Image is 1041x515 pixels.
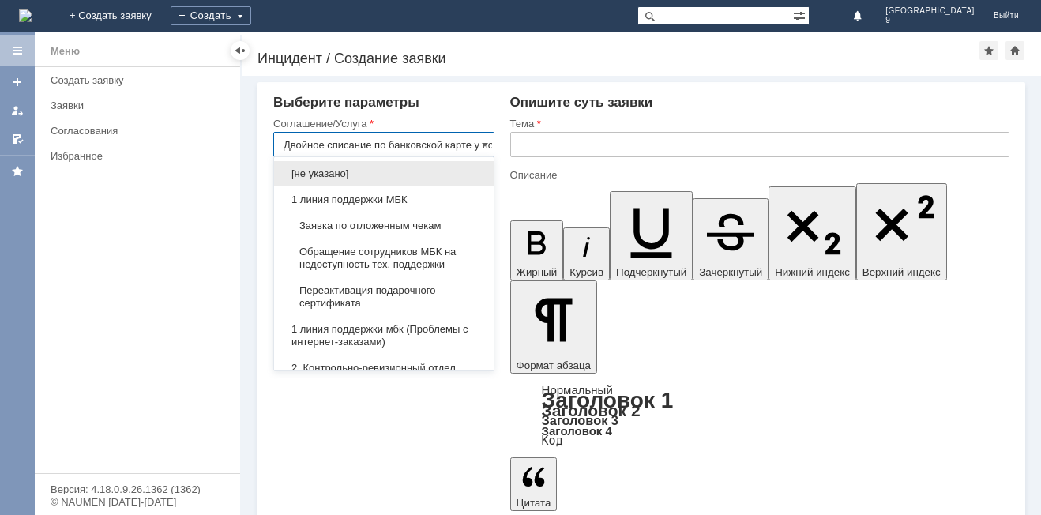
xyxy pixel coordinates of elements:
span: Зачеркнутый [699,266,762,278]
a: Заголовок 1 [542,388,674,412]
a: Код [542,434,563,448]
a: Заголовок 4 [542,424,612,438]
div: Описание [510,170,1006,180]
span: Обращение сотрудников МБК на недоступность тех. поддержки [284,246,484,271]
span: Курсив [569,266,603,278]
a: Заявки [44,93,237,118]
div: Добавить в избранное [979,41,998,60]
div: Версия: 4.18.0.9.26.1362 (1362) [51,484,224,494]
span: Жирный [517,266,558,278]
span: Расширенный поиск [793,7,809,22]
a: Создать заявку [5,70,30,95]
span: [GEOGRAPHIC_DATA] [885,6,975,16]
span: 1 линия поддержки МБК [284,194,484,206]
span: Формат абзаца [517,359,591,371]
span: Выберите параметры [273,95,419,110]
span: 9 [885,16,975,25]
a: Согласования [44,118,237,143]
button: Подчеркнутый [610,191,693,280]
div: Согласования [51,125,231,137]
span: Переактивация подарочного сертификата [284,284,484,310]
button: Зачеркнутый [693,198,769,280]
a: Заголовок 2 [542,401,641,419]
span: Опишите суть заявки [510,95,653,110]
button: Нижний индекс [769,186,856,280]
div: Создать заявку [51,74,231,86]
div: Избранное [51,150,213,162]
button: Цитата [510,457,558,511]
div: © NAUMEN [DATE]-[DATE] [51,497,224,507]
div: Меню [51,42,80,61]
button: Верхний индекс [856,183,947,280]
button: Курсив [563,227,610,280]
span: 1 линия поддержки мбк (Проблемы с интернет-заказами) [284,323,484,348]
span: [не указано] [284,167,484,180]
a: Перейти на домашнюю страницу [19,9,32,22]
div: Соглашение/Услуга [273,118,491,129]
div: Заявки [51,100,231,111]
span: Подчеркнутый [616,266,686,278]
span: Заявка по отложенным чекам [284,220,484,232]
a: Создать заявку [44,68,237,92]
div: Сделать домашней страницей [1005,41,1024,60]
a: Заголовок 3 [542,413,618,427]
span: Нижний индекс [775,266,850,278]
a: Мои заявки [5,98,30,123]
div: Скрыть меню [231,41,250,60]
button: Жирный [510,220,564,280]
a: Нормальный [542,383,613,397]
div: Создать [171,6,251,25]
div: Формат абзаца [510,385,1009,446]
div: Тема [510,118,1006,129]
span: Цитата [517,497,551,509]
span: Верхний индекс [862,266,941,278]
button: Формат абзаца [510,280,597,374]
span: 2. Контрольно-ревизионный отдел [284,362,484,374]
a: Мои согласования [5,126,30,152]
div: Инцидент / Создание заявки [257,51,979,66]
img: logo [19,9,32,22]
